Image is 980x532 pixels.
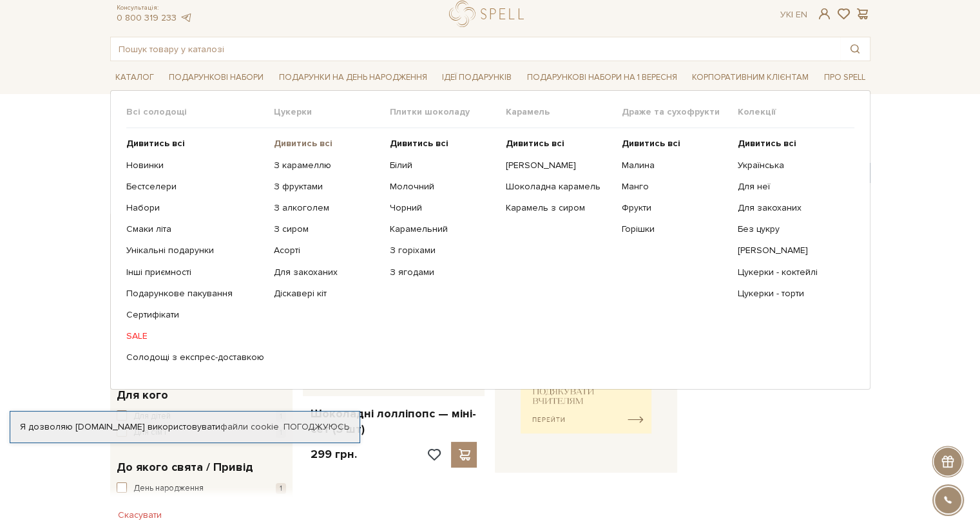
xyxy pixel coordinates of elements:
a: telegram [180,12,193,23]
a: [PERSON_NAME] [506,160,612,171]
a: Новинки [126,160,264,171]
a: Молочний [390,181,496,193]
button: Для дітей 1 [117,410,286,423]
a: Для закоханих [738,202,844,214]
div: Каталог [110,90,870,389]
p: 299 грн. [311,447,357,462]
a: Чорний [390,202,496,214]
a: Манго [622,181,728,193]
span: Для дітей [133,410,171,423]
a: Ідеї подарунків [437,68,517,88]
a: En [796,9,807,20]
a: Подарунки на День народження [274,68,432,88]
div: Ук [780,9,807,21]
button: Пошук товару у каталозі [840,37,870,61]
a: logo [449,1,530,27]
a: Малина [622,160,728,171]
b: Дивитись всі [390,138,448,149]
a: Сертифікати [126,309,264,321]
a: Шоколадні лолліпопс — міні-сет (3 шт) [311,406,477,437]
a: Асорті [274,245,380,256]
a: Карамельний [390,223,496,235]
span: Для кого [117,386,168,404]
a: З горіхами [390,245,496,256]
a: З алкоголем [274,202,380,214]
a: Солодощі з експрес-доставкою [126,352,264,363]
a: Дивитись всі [506,138,612,149]
a: Дивитись всі [274,138,380,149]
a: 0 800 319 233 [117,12,177,23]
a: З ягодами [390,267,496,278]
div: Я дозволяю [DOMAIN_NAME] використовувати [10,421,360,433]
b: Дивитись всі [738,138,796,149]
b: Дивитись всі [274,138,332,149]
button: Скасувати [110,505,169,526]
a: [PERSON_NAME] [738,245,844,256]
a: Бестселери [126,181,264,193]
a: Горішки [622,223,728,235]
span: Цукерки [274,106,390,118]
a: Каталог [110,68,159,88]
a: Шоколадна карамель [506,181,612,193]
span: До якого свята / Привід [117,459,253,476]
button: День народження 1 [117,482,286,495]
a: Набори [126,202,264,214]
a: Для неї [738,181,844,193]
a: Інші приємності [126,267,264,278]
span: 1 [276,483,286,494]
a: Українська [738,160,844,171]
a: Цукерки - торти [738,288,844,299]
a: З сиром [274,223,380,235]
span: Всі солодощі [126,106,274,118]
a: Карамель з сиром [506,202,612,214]
a: Погоджуюсь [283,421,349,433]
a: Для закоханих [274,267,380,278]
a: Про Spell [819,68,870,88]
a: З фруктами [274,181,380,193]
span: День народження [133,482,204,495]
input: Пошук товару у каталозі [111,37,840,61]
a: Подарункове пакування [126,288,264,299]
a: Подарункові набори на 1 Вересня [522,66,682,88]
a: Дивитись всі [126,138,264,149]
span: Колекції [738,106,854,118]
span: Карамель [506,106,622,118]
a: Подарункові набори [164,68,269,88]
a: Діскавері кіт [274,288,380,299]
a: З карамеллю [274,160,380,171]
a: Смаки літа [126,223,264,235]
a: Корпоративним клієнтам [687,66,814,88]
a: SALE [126,330,264,342]
span: Драже та сухофрукти [622,106,738,118]
span: Консультація: [117,4,193,12]
a: Дивитись всі [738,138,844,149]
a: файли cookie [220,421,279,432]
a: Унікальні подарунки [126,245,264,256]
a: Фрукти [622,202,728,214]
b: Дивитись всі [126,138,185,149]
a: Дивитись всі [390,138,496,149]
span: Плитки шоколаду [390,106,506,118]
a: Цукерки - коктейлі [738,267,844,278]
a: Дивитись всі [622,138,728,149]
b: Дивитись всі [622,138,680,149]
span: | [791,9,793,20]
a: Без цукру [738,223,844,235]
a: Білий [390,160,496,171]
b: Дивитись всі [506,138,564,149]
